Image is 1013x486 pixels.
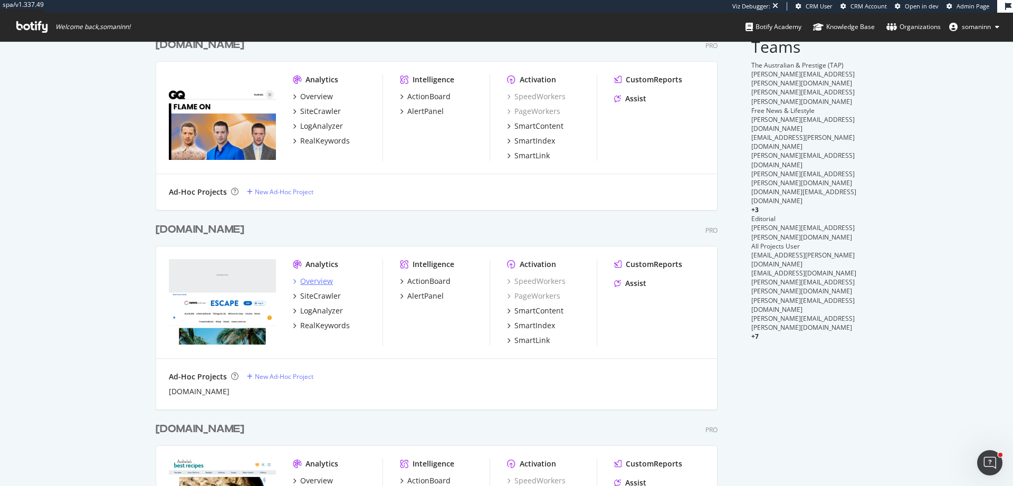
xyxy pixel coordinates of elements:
[156,37,249,53] a: [DOMAIN_NAME]
[293,91,333,102] a: Overview
[300,106,341,117] div: SiteCrawler
[886,13,941,41] a: Organizations
[507,320,555,331] a: SmartIndex
[840,2,887,11] a: CRM Account
[507,276,566,287] div: SpeedWorkers
[407,106,444,117] div: AlertPanel
[614,74,682,85] a: CustomReports
[751,106,857,115] div: Free News & Lifestyle
[293,475,333,486] a: Overview
[751,61,857,70] div: The Australian & Prestige (TAP)
[514,136,555,146] div: SmartIndex
[300,276,333,287] div: Overview
[751,70,855,88] span: [PERSON_NAME][EMAIL_ADDRESS][PERSON_NAME][DOMAIN_NAME]
[400,475,451,486] a: ActionBoard
[507,121,563,131] a: SmartContent
[169,259,276,345] img: www.escape.com.au
[400,106,444,117] a: AlertPanel
[751,187,856,205] span: [DOMAIN_NAME][EMAIL_ADDRESS][DOMAIN_NAME]
[293,291,341,301] a: SiteCrawler
[400,291,444,301] a: AlertPanel
[293,106,341,117] a: SiteCrawler
[751,314,855,332] span: [PERSON_NAME][EMAIL_ADDRESS][PERSON_NAME][DOMAIN_NAME]
[813,22,875,32] div: Knowledge Base
[413,459,454,469] div: Intelligence
[156,37,244,53] div: [DOMAIN_NAME]
[156,222,244,237] div: [DOMAIN_NAME]
[705,41,718,50] div: Pro
[751,38,857,55] h2: Teams
[895,2,939,11] a: Open in dev
[507,291,560,301] div: PageWorkers
[850,2,887,10] span: CRM Account
[751,296,855,314] span: [PERSON_NAME][EMAIL_ADDRESS][DOMAIN_NAME]
[507,136,555,146] a: SmartIndex
[957,2,989,10] span: Admin Page
[746,13,801,41] a: Botify Academy
[247,372,313,381] a: New Ad-Hoc Project
[300,121,343,131] div: LogAnalyzer
[520,259,556,270] div: Activation
[169,386,230,397] a: [DOMAIN_NAME]
[514,306,563,316] div: SmartContent
[305,259,338,270] div: Analytics
[614,459,682,469] a: CustomReports
[407,291,444,301] div: AlertPanel
[293,136,350,146] a: RealKeywords
[507,306,563,316] a: SmartContent
[751,278,855,296] span: [PERSON_NAME][EMAIL_ADDRESS][PERSON_NAME][DOMAIN_NAME]
[293,276,333,287] a: Overview
[751,169,855,187] span: [PERSON_NAME][EMAIL_ADDRESS][PERSON_NAME][DOMAIN_NAME]
[614,259,682,270] a: CustomReports
[407,91,451,102] div: ActionBoard
[400,91,451,102] a: ActionBoard
[514,121,563,131] div: SmartContent
[626,459,682,469] div: CustomReports
[941,18,1008,35] button: somaninn
[813,13,875,41] a: Knowledge Base
[507,91,566,102] a: SpeedWorkers
[746,22,801,32] div: Botify Academy
[407,475,451,486] div: ActionBoard
[732,2,770,11] div: Viz Debugger:
[751,214,857,223] div: Editorial
[156,222,249,237] a: [DOMAIN_NAME]
[514,320,555,331] div: SmartIndex
[625,93,646,104] div: Assist
[507,475,566,486] a: SpeedWorkers
[293,320,350,331] a: RealKeywords
[751,205,759,214] span: + 3
[751,133,855,151] span: [EMAIL_ADDRESS][PERSON_NAME][DOMAIN_NAME]
[751,88,855,106] span: [PERSON_NAME][EMAIL_ADDRESS][PERSON_NAME][DOMAIN_NAME]
[507,150,550,161] a: SmartLink
[751,269,856,278] span: [EMAIL_ADDRESS][DOMAIN_NAME]
[705,425,718,434] div: Pro
[751,242,857,251] div: All Projects User
[796,2,833,11] a: CRM User
[305,74,338,85] div: Analytics
[626,259,682,270] div: CustomReports
[169,74,276,160] img: www.gq.com.au
[947,2,989,11] a: Admin Page
[300,291,341,301] div: SiteCrawler
[507,106,560,117] a: PageWorkers
[705,226,718,235] div: Pro
[255,372,313,381] div: New Ad-Hoc Project
[614,278,646,289] a: Assist
[626,74,682,85] div: CustomReports
[300,306,343,316] div: LogAnalyzer
[751,115,855,133] span: [PERSON_NAME][EMAIL_ADDRESS][DOMAIN_NAME]
[169,371,227,382] div: Ad-Hoc Projects
[300,320,350,331] div: RealKeywords
[962,22,991,31] span: somaninn
[751,332,759,341] span: + 7
[507,335,550,346] a: SmartLink
[169,187,227,197] div: Ad-Hoc Projects
[255,187,313,196] div: New Ad-Hoc Project
[514,150,550,161] div: SmartLink
[514,335,550,346] div: SmartLink
[413,259,454,270] div: Intelligence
